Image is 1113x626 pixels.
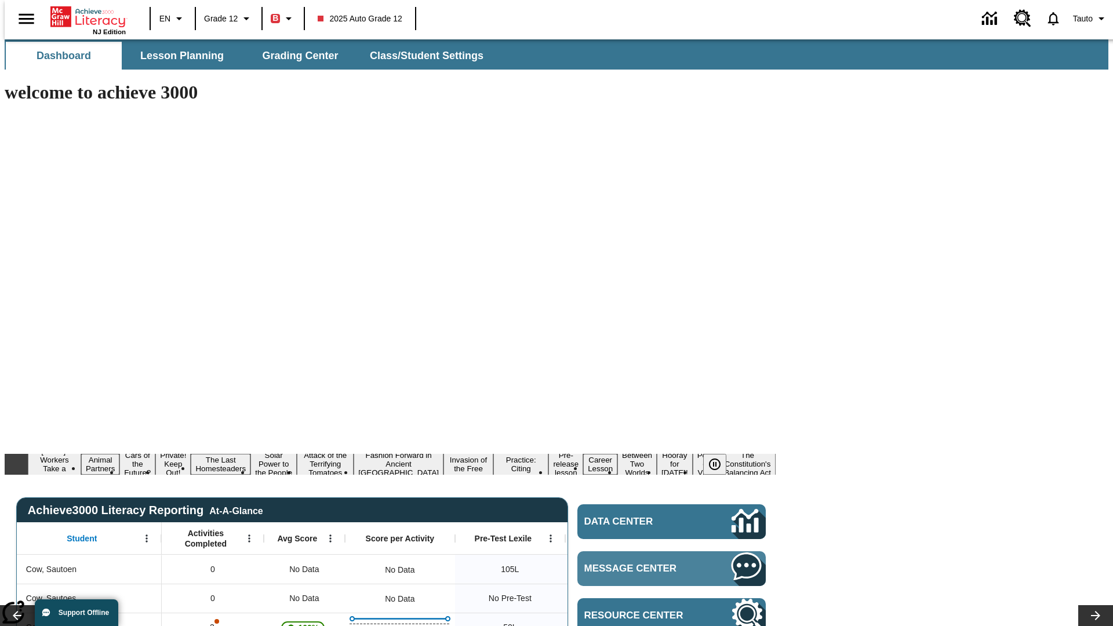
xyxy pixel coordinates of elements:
span: Tauto [1073,13,1093,25]
span: Pre-Test Lexile [475,533,532,544]
span: Class/Student Settings [370,49,483,63]
button: Slide 2 Animal Partners [81,454,119,475]
button: Slide 10 Mixed Practice: Citing Evidence [493,445,548,483]
button: Slide 8 Fashion Forward in Ancient Rome [354,449,443,479]
span: No Data [283,558,325,581]
div: Pause [703,454,738,475]
button: Support Offline [35,599,118,626]
button: Language: EN, Select a language [154,8,191,29]
div: At-A-Glance [209,504,263,516]
button: Open Menu [322,530,339,547]
div: No Data, Cow, Sautoen [379,558,420,581]
div: SubNavbar [5,39,1108,70]
button: Open side menu [9,2,43,36]
a: Message Center [577,551,766,586]
span: Data Center [584,516,693,527]
button: Slide 1 Labor Day: Workers Take a Stand [28,445,81,483]
button: Slide 14 Hooray for Constitution Day! [657,449,693,479]
div: No Data, Cow, Sautoes [264,584,345,613]
span: Cow, Sautoes [26,592,76,605]
button: Grade: Grade 12, Select a grade [199,8,258,29]
button: Pause [703,454,726,475]
span: 0 [210,563,215,576]
a: Resource Center, Will open in new tab [1007,3,1038,34]
button: Grading Center [242,42,358,70]
button: Open Menu [241,530,258,547]
div: Home [50,4,126,35]
span: Student [67,533,97,544]
button: Profile/Settings [1068,8,1113,29]
a: Home [50,5,126,28]
div: SubNavbar [5,42,494,70]
span: 0 [210,592,215,605]
span: Message Center [584,563,697,574]
span: Avg Score [277,533,317,544]
span: Resource Center [584,610,697,621]
span: 2025 Auto Grade 12 [318,13,402,25]
span: Score per Activity [366,533,435,544]
span: Cow, Sautoen [26,563,77,576]
button: Slide 6 Solar Power to the People [250,449,297,479]
span: NJ Edition [93,28,126,35]
span: Grade 12 [204,13,238,25]
span: Grading Center [262,49,338,63]
button: Slide 3 Cars of the Future? [119,449,155,479]
button: Open Menu [542,530,559,547]
a: Data Center [975,3,1007,35]
span: Achieve3000 Literacy Reporting [28,504,263,517]
button: Lesson Planning [124,42,240,70]
h1: welcome to achieve 3000 [5,82,776,103]
div: 0, Cow, Sautoes [162,584,264,613]
span: Lesson Planning [140,49,224,63]
div: 0, Cow, Sautoen [162,555,264,584]
button: Slide 9 The Invasion of the Free CD [443,445,493,483]
button: Dashboard [6,42,122,70]
button: Open Menu [138,530,155,547]
span: B [272,11,278,26]
a: Notifications [1038,3,1068,34]
span: EN [159,13,170,25]
button: Slide 13 Between Two Worlds [617,449,657,479]
span: Dashboard [37,49,91,63]
button: Slide 11 Pre-release lesson [548,449,583,479]
button: Boost Class color is red. Change class color [266,8,300,29]
button: Slide 16 The Constitution's Balancing Act [719,449,776,479]
button: Slide 15 Point of View [693,449,719,479]
span: Activities Completed [168,528,244,549]
a: Data Center [577,504,766,539]
span: 105 Lexile, Cow, Sautoen [501,563,519,576]
span: No Pre-Test, Cow, Sautoes [489,592,532,605]
div: No Data, Cow, Sautoen [264,555,345,584]
span: Support Offline [59,609,109,617]
button: Class/Student Settings [361,42,493,70]
button: Slide 4 Private! Keep Out! [155,449,191,479]
button: Slide 5 The Last Homesteaders [191,454,250,475]
button: Slide 7 Attack of the Terrifying Tomatoes [297,449,354,479]
span: No Data [283,587,325,610]
div: Beginning reader 105 Lexile, ER, Based on the Lexile Reading measure, student is an Emerging Read... [565,555,675,584]
div: No Data, Cow, Sautoes [565,584,675,613]
button: Slide 12 Career Lesson [583,454,617,475]
button: Lesson carousel, Next [1078,605,1113,626]
div: No Data, Cow, Sautoes [379,587,420,610]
